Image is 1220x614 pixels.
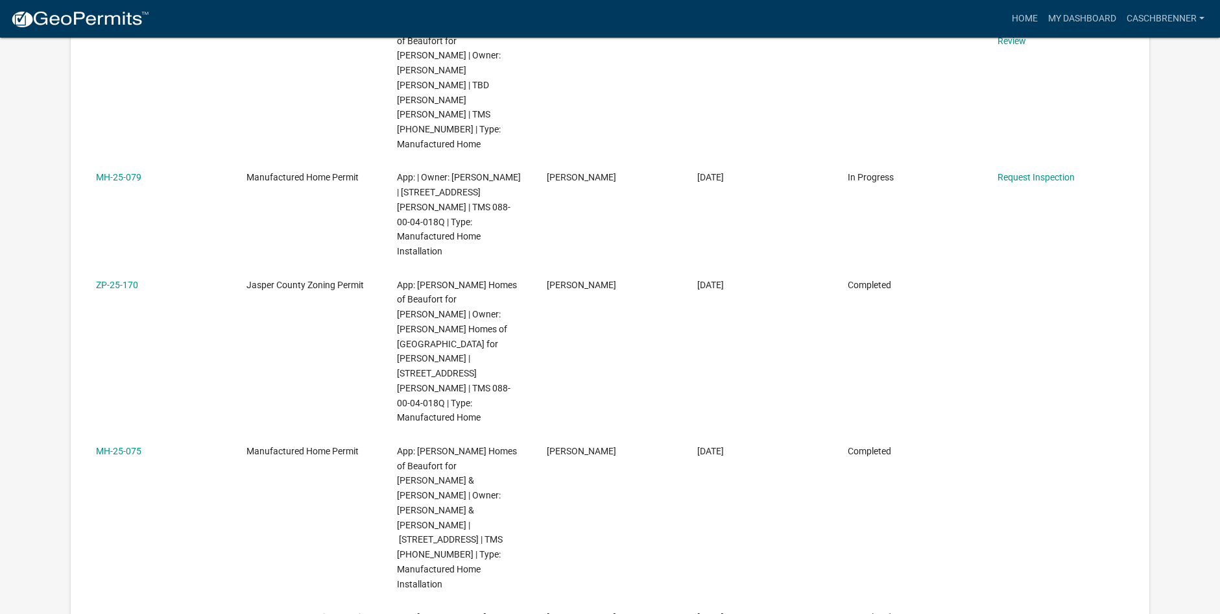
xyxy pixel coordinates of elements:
[397,21,517,149] span: App: Clayton Homes of Beaufort for Alba Duran | Owner: DURAN JOSE LUIS | TBD Dunham Williams | TM...
[547,172,616,182] span: Chelsea Aschbrenner
[1007,6,1043,31] a: Home
[697,280,724,290] span: 06/17/2025
[397,280,517,423] span: App: Clayton Homes of Beaufort for Deron Busby | Owner: Clayton Homes of Beaufort for Deron Busby...
[96,446,141,456] a: MH-25-075
[246,446,359,456] span: Manufactured Home Permit
[1043,6,1121,31] a: My Dashboard
[998,172,1075,182] a: Request Inspection
[547,446,616,456] span: Chelsea Aschbrenner
[397,172,521,256] span: App: | Owner: BUSBY DERON | 677 ROSEMARY RD | TMS 088-00-04-018Q | Type: Manufactured Home Instal...
[246,172,359,182] span: Manufactured Home Permit
[1121,6,1210,31] a: caschbrenner
[397,446,517,589] span: App: Clayton Homes of Beaufort for Earl Anderson & Bernicesha Pheonix | Owner: MITCHELL ANN M & B...
[848,446,891,456] span: Completed
[848,172,894,182] span: In Progress
[848,280,891,290] span: Completed
[96,280,138,290] a: ZP-25-170
[697,172,724,182] span: 06/17/2025
[697,446,724,456] span: 06/11/2025
[547,280,616,290] span: Chelsea Aschbrenner
[246,280,364,290] span: Jasper County Zoning Permit
[96,172,141,182] a: MH-25-079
